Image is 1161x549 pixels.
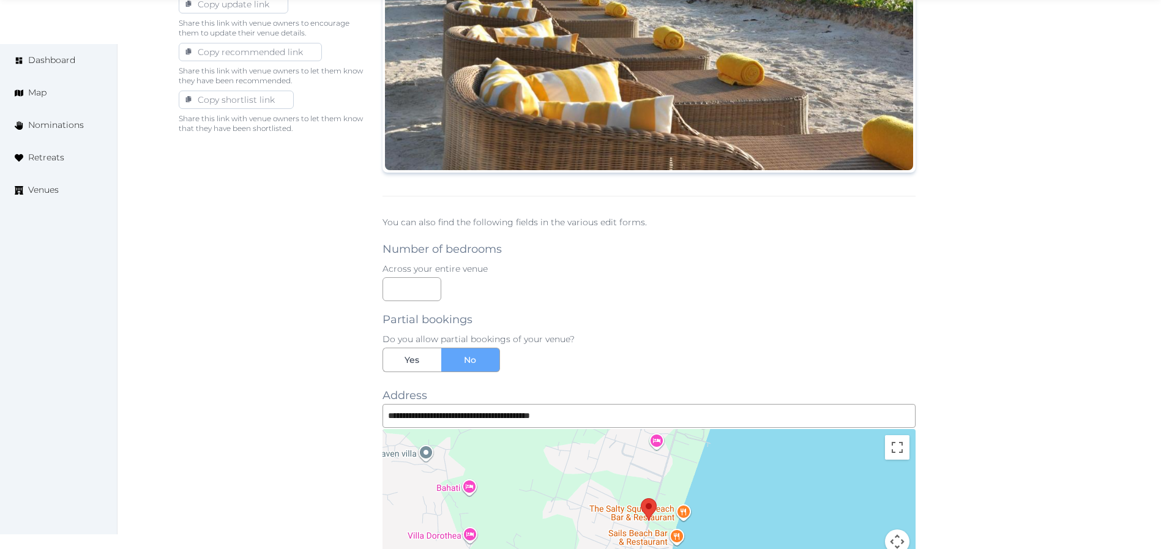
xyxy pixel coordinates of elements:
span: Nominations [28,119,84,132]
p: Across your entire venue [383,263,916,275]
button: Copy recommended link [179,43,322,61]
button: Activar o desactivar la vista de pantalla completa [885,435,909,460]
label: Address [383,387,427,404]
p: Share this link with venue owners to let them know that they have been shortlisted. [179,114,363,133]
span: Map [28,86,47,99]
span: No [464,354,476,366]
span: Venues [28,184,59,196]
p: Do you allow partial bookings of your venue? [383,333,916,345]
span: Retreats [28,151,64,164]
p: Share this link with venue owners to let them know they have been recommended. [179,66,363,86]
button: Copy shortlist link [179,91,294,109]
div: Copy shortlist link [193,94,280,106]
label: Partial bookings [383,311,472,328]
span: Dashboard [28,54,75,67]
span: Yes [405,354,419,366]
p: You can also find the following fields in the various edit forms. [383,216,916,228]
label: Number of bedrooms [383,241,502,258]
div: Copy recommended link [193,46,308,58]
p: Share this link with venue owners to encourage them to update their venue details. [179,18,363,38]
